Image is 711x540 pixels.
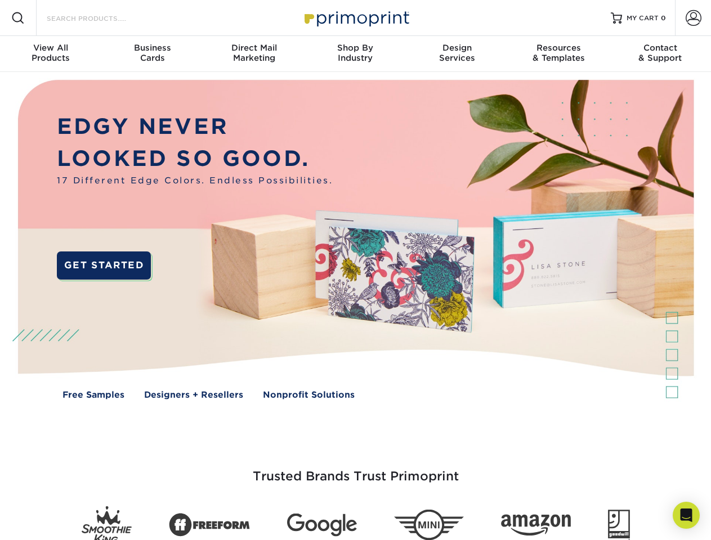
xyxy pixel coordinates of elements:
iframe: Google Customer Reviews [3,506,96,536]
a: Resources& Templates [508,36,609,72]
div: Marketing [203,43,305,63]
img: Goodwill [608,510,630,540]
span: Direct Mail [203,43,305,53]
input: SEARCH PRODUCTS..... [46,11,155,25]
div: Open Intercom Messenger [673,502,700,529]
a: Free Samples [62,389,124,402]
img: Google [287,514,357,537]
div: Cards [101,43,203,63]
span: MY CART [627,13,659,23]
a: Direct MailMarketing [203,36,305,72]
img: Primoprint [299,6,412,30]
span: 17 Different Edge Colors. Endless Possibilities. [57,174,333,187]
h3: Trusted Brands Trust Primoprint [26,442,685,497]
p: LOOKED SO GOOD. [57,143,333,175]
span: 0 [661,14,666,22]
div: & Templates [508,43,609,63]
p: EDGY NEVER [57,111,333,143]
a: BusinessCards [101,36,203,72]
a: Designers + Resellers [144,389,243,402]
a: Contact& Support [610,36,711,72]
span: Shop By [305,43,406,53]
div: Services [406,43,508,63]
img: Amazon [501,515,571,536]
span: Business [101,43,203,53]
a: Shop ByIndustry [305,36,406,72]
a: Nonprofit Solutions [263,389,355,402]
div: Industry [305,43,406,63]
span: Design [406,43,508,53]
span: Resources [508,43,609,53]
span: Contact [610,43,711,53]
a: DesignServices [406,36,508,72]
a: GET STARTED [57,251,151,280]
div: & Support [610,43,711,63]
